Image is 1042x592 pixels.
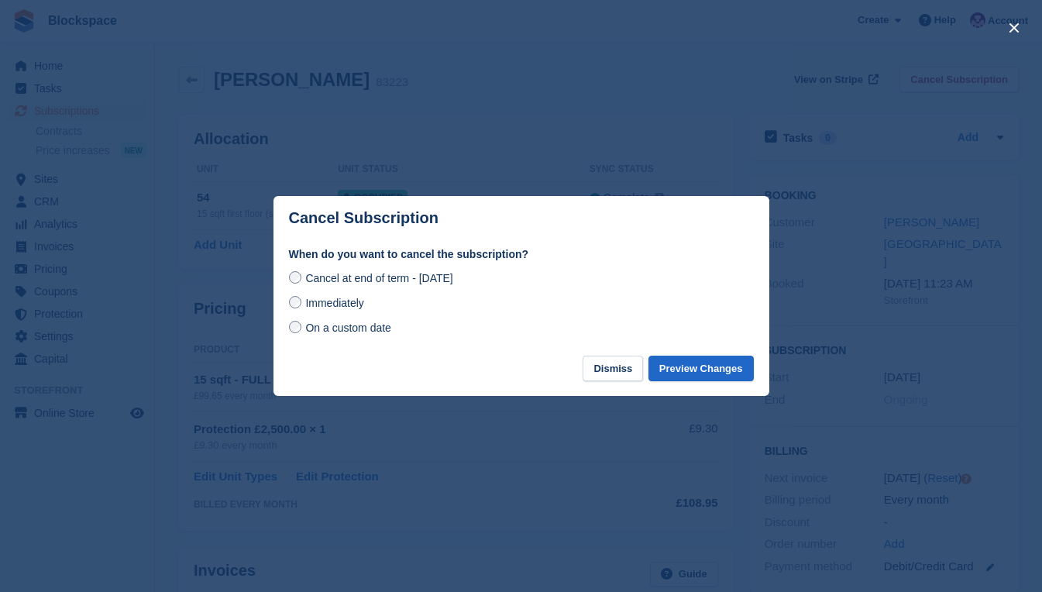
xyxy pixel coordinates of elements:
[289,321,301,333] input: On a custom date
[289,209,438,227] p: Cancel Subscription
[305,297,363,309] span: Immediately
[583,356,643,381] button: Dismiss
[289,271,301,284] input: Cancel at end of term - [DATE]
[305,322,391,334] span: On a custom date
[648,356,754,381] button: Preview Changes
[289,296,301,308] input: Immediately
[305,272,452,284] span: Cancel at end of term - [DATE]
[1002,15,1027,40] button: close
[289,246,754,263] label: When do you want to cancel the subscription?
